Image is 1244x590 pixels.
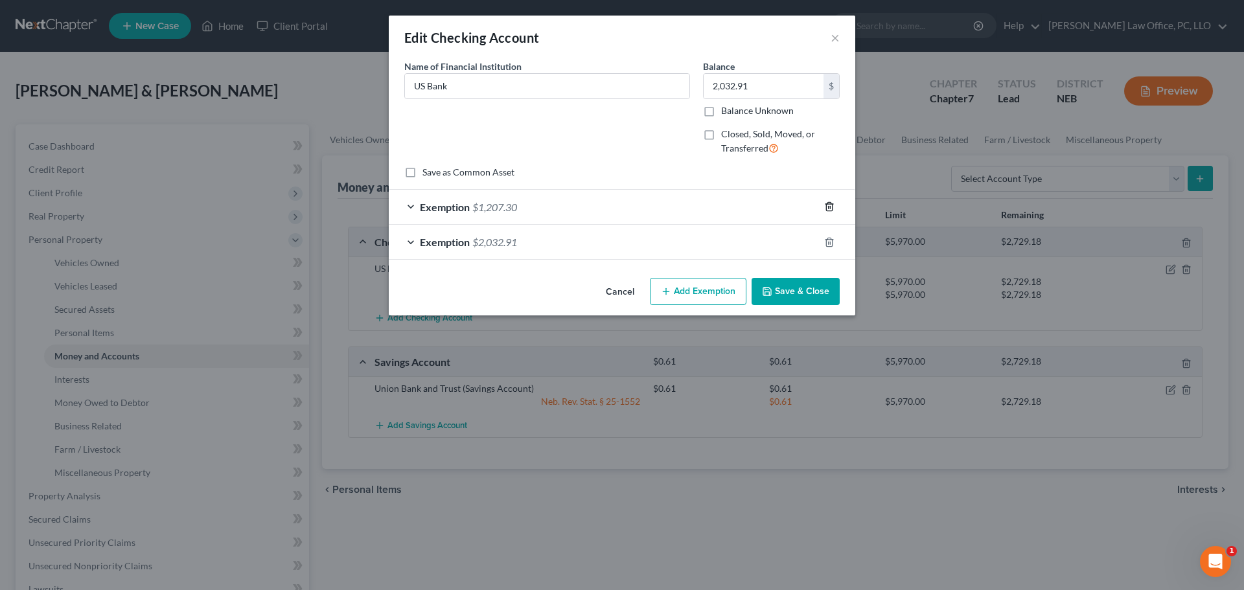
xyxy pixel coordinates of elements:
div: Edit Checking Account [404,28,539,47]
button: Cancel [595,279,645,305]
span: Exemption [420,236,470,248]
button: Add Exemption [650,278,746,305]
span: Name of Financial Institution [404,61,522,72]
iframe: Intercom live chat [1200,546,1231,577]
div: $ [824,74,839,98]
label: Balance Unknown [721,104,794,117]
label: Balance [703,60,735,73]
span: $2,032.91 [472,236,517,248]
span: Exemption [420,201,470,213]
input: 0.00 [704,74,824,98]
span: $1,207.30 [472,201,517,213]
span: Closed, Sold, Moved, or Transferred [721,128,815,153]
button: Save & Close [752,278,840,305]
label: Save as Common Asset [422,166,514,179]
input: Enter name... [405,74,689,98]
button: × [831,30,840,45]
span: 1 [1227,546,1237,556]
